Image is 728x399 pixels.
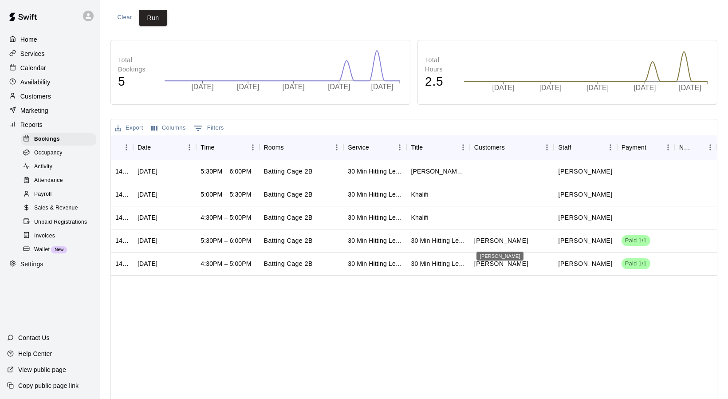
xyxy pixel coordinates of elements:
button: Sort [284,141,296,154]
span: Paid 1/1 [622,237,650,245]
div: Payment [622,135,646,160]
a: Attendance [21,174,100,188]
div: Staff [554,135,617,160]
span: Activity [34,162,52,171]
div: 30 Min Hitting Lesson [348,213,402,222]
div: 30 Min Hitting Lesson [348,167,402,176]
tspan: [DATE] [586,84,609,91]
button: Menu [704,141,717,154]
a: Bookings [21,132,100,146]
button: Sort [151,141,163,154]
div: Sales & Revenue [21,202,96,214]
div: Notes [675,135,717,160]
a: Home [7,33,93,46]
div: Occupancy [21,147,96,159]
div: 1427785 [115,190,129,199]
span: Unpaid Registrations [34,218,87,227]
div: Date [133,135,196,160]
button: Sort [369,141,382,154]
p: Customers [20,92,51,101]
tspan: [DATE] [283,83,305,91]
p: Settings [20,260,43,269]
button: Menu [661,141,675,154]
div: Payroll [21,188,96,201]
div: Rooms [264,135,284,160]
a: Calendar [7,61,93,75]
a: Unpaid Registrations [21,215,100,229]
button: Run [139,10,167,26]
button: Menu [330,141,343,154]
button: Sort [423,141,435,154]
p: Copy public page link [18,381,79,390]
a: Activity [21,160,100,174]
div: 1420527 [115,259,129,268]
a: Reports [7,118,93,131]
a: Services [7,47,93,60]
div: Settings [7,258,93,271]
button: Show filters [192,121,226,135]
button: Sort [571,141,584,154]
p: Mark Romer [558,259,612,269]
div: Attendance [21,174,96,187]
a: Payroll [21,188,100,201]
a: Availability [7,75,93,89]
a: Occupancy [21,146,100,160]
p: Reports [20,120,43,129]
div: Title [406,135,469,160]
tspan: [DATE] [372,83,394,91]
tspan: [DATE] [539,84,562,91]
a: Marketing [7,104,93,117]
div: Mon, Sep 15, 2025 [138,213,157,222]
span: Payroll [34,190,51,199]
button: Menu [540,141,554,154]
button: Clear [110,10,139,26]
span: Bookings [34,135,60,144]
h4: 5 [118,74,155,90]
a: WalletNew [21,243,100,257]
div: ID [111,135,133,160]
div: Customers [474,135,505,160]
span: Invoices [34,232,55,241]
div: Activity [21,161,96,173]
div: 5:00PM – 5:30PM [201,190,251,199]
div: Jansen (nate pack) [411,167,465,176]
button: Menu [120,141,133,154]
div: Notes [679,135,691,160]
p: Mark Romer [558,167,612,176]
button: Sort [691,141,704,154]
div: Thu, Sep 11, 2025 [138,236,157,245]
p: Mark Romer [558,236,612,245]
tspan: [DATE] [492,84,514,91]
div: 30 Min Hitting Lesson [348,190,402,199]
p: View public page [18,365,66,374]
h4: 2.5 [425,74,455,90]
div: 30 Min Hitting Lesson [348,259,402,268]
div: 1427756 [115,213,129,222]
button: Sort [214,141,227,154]
button: Menu [246,141,260,154]
div: Time [201,135,214,160]
span: Occupancy [34,149,63,158]
p: Total Hours [425,55,455,74]
div: 1428011 [115,167,129,176]
tspan: [DATE] [191,83,213,91]
div: Title [411,135,423,160]
p: Batting Cage 2B [264,167,313,176]
span: New [51,247,67,252]
div: Date [138,135,151,160]
div: Service [348,135,369,160]
p: Help Center [18,349,52,358]
div: Customers [470,135,554,160]
button: Menu [456,141,470,154]
div: 30 Min Hitting Lesson [411,236,465,245]
div: 4:30PM – 5:00PM [201,259,251,268]
div: Khalifi [411,213,428,222]
a: Customers [7,90,93,103]
div: 1420530 [115,236,129,245]
div: [PERSON_NAME] [476,252,523,261]
span: Paid 1/1 [622,260,650,268]
a: Invoices [21,229,100,243]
